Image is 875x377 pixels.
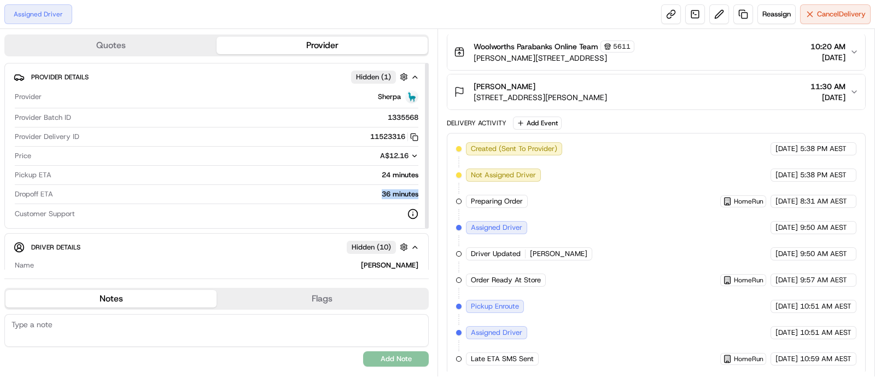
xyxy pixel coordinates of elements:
span: Preparing Order [471,196,523,206]
span: 1335568 [388,113,418,123]
img: sherpa_logo.png [405,90,418,103]
span: Woolworths Parabanks Online Team [474,41,598,52]
span: [DATE] [775,301,798,311]
span: Name [15,260,34,270]
button: Hidden (1) [351,70,411,84]
span: Driver Updated [471,249,521,259]
button: Hidden (10) [347,240,411,254]
span: Assigned Driver [471,223,522,233]
span: [PERSON_NAME][STREET_ADDRESS] [474,53,634,63]
span: HomeRun [734,197,763,206]
span: Dropoff ETA [15,189,53,199]
span: HomeRun [734,276,763,285]
span: Cancel Delivery [817,9,866,19]
span: 11:30 AM [810,81,845,92]
span: [DATE] [775,249,798,259]
span: HomeRun [734,355,763,363]
span: Created (Sent To Provider) [471,144,557,154]
span: [DATE] [775,328,798,338]
span: Provider Batch ID [15,113,71,123]
span: Order Ready At Store [471,275,541,285]
button: Quotes [5,37,217,54]
span: [DATE] [810,52,845,63]
span: 10:59 AM AEST [800,354,851,364]
div: [PERSON_NAME] [38,260,418,270]
span: 9:50 AM AEST [800,223,847,233]
span: [DATE] [775,354,798,364]
span: 9:57 AM AEST [800,275,847,285]
span: [DATE] [775,223,798,233]
button: 11523316 [370,132,418,142]
span: A$12.16 [380,151,409,160]
span: Reassign [762,9,791,19]
span: 5:38 PM AEST [800,144,847,154]
span: [DATE] [775,170,798,180]
span: [DATE] [775,275,798,285]
span: 8:31 AM AEST [800,196,847,206]
span: Hidden ( 10 ) [352,242,391,252]
button: CancelDelivery [800,4,871,24]
button: Driver DetailsHidden (10) [14,238,419,256]
span: Provider [15,92,42,102]
span: Pickup ETA [15,170,51,180]
span: Not Assigned Driver [471,170,536,180]
span: [DATE] [810,92,845,103]
div: 24 minutes [56,170,418,180]
span: [PERSON_NAME] [474,81,535,92]
span: Pickup Enroute [471,301,519,311]
span: 9:50 AM AEST [800,249,847,259]
button: Provider DetailsHidden (1) [14,68,419,86]
span: [PERSON_NAME] [530,249,587,259]
span: [DATE] [775,144,798,154]
span: Provider Delivery ID [15,132,79,142]
button: Provider [217,37,428,54]
span: [STREET_ADDRESS][PERSON_NAME] [474,92,607,103]
button: Add Event [513,117,562,130]
button: Notes [5,290,217,308]
span: Customer Support [15,209,75,219]
span: Hidden ( 1 ) [356,72,391,82]
button: [PERSON_NAME][STREET_ADDRESS][PERSON_NAME]11:30 AM[DATE] [447,74,865,109]
span: Price [15,151,31,161]
span: Assigned Driver [471,328,522,338]
span: Driver Details [31,243,80,252]
span: Late ETA SMS Sent [471,354,534,364]
button: Reassign [757,4,796,24]
span: 5611 [613,42,631,51]
button: A$12.16 [322,151,418,161]
span: [DATE] [775,196,798,206]
div: 36 minutes [57,189,418,199]
span: 5:38 PM AEST [800,170,847,180]
span: Sherpa [378,92,401,102]
button: Flags [217,290,428,308]
div: Delivery Activity [447,119,506,127]
span: 10:20 AM [810,41,845,52]
button: Woolworths Parabanks Online Team5611[PERSON_NAME][STREET_ADDRESS]10:20 AM[DATE] [447,34,865,70]
span: Provider Details [31,73,89,82]
span: 10:51 AM AEST [800,328,851,338]
span: 10:51 AM AEST [800,301,851,311]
